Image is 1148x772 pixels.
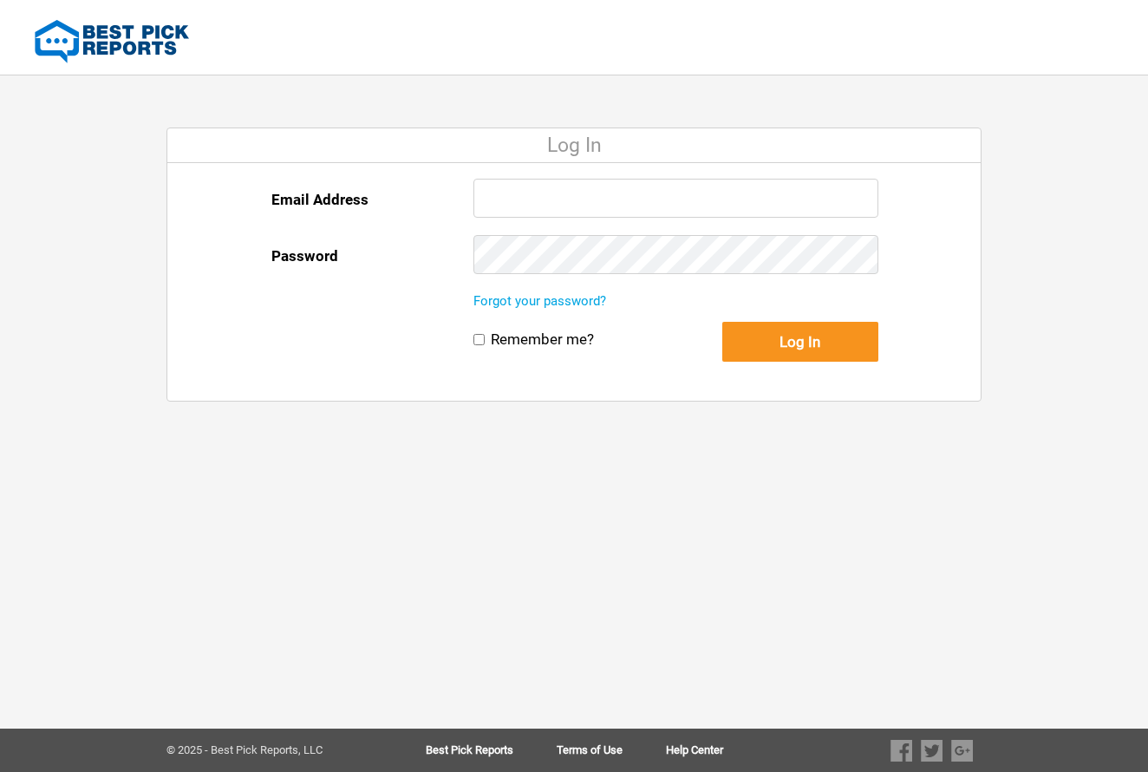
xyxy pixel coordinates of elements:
button: Log In [722,322,878,362]
label: Password [271,235,338,277]
div: Log In [167,128,981,163]
a: Forgot your password? [473,293,606,309]
label: Remember me? [491,330,594,349]
a: Terms of Use [557,744,666,756]
div: © 2025 - Best Pick Reports, LLC [166,744,370,756]
a: Help Center [666,744,723,756]
label: Email Address [271,179,369,220]
img: Best Pick Reports Logo [35,20,189,63]
a: Best Pick Reports [426,744,557,756]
